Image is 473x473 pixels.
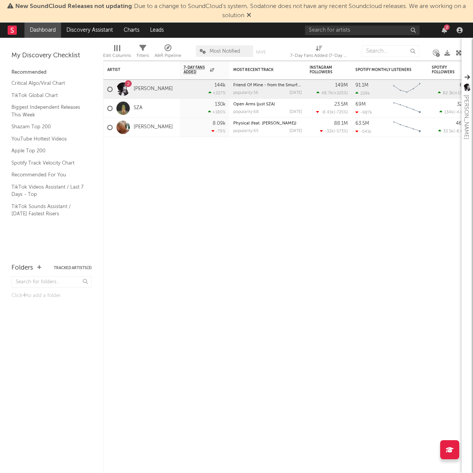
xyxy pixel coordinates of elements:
div: ( ) [439,110,470,115]
div: Edit Columns [103,51,131,60]
a: Apple Top 200 [11,147,84,155]
a: Shazam Top 200 [11,123,84,131]
div: My Discovery Checklist [11,51,92,60]
div: Physical (feat. Troye Sivan) [233,121,302,126]
a: Biggest Independent Releases This Week [11,103,84,119]
svg: Chart title [390,118,424,137]
div: popularity: 68 [233,110,259,114]
svg: Chart title [390,80,424,99]
div: ( ) [320,129,348,134]
button: Tracked Artists(3) [54,266,92,270]
div: Spotify Followers [432,65,458,74]
div: Friend Of Mine - from the Smurfs Movie Soundtrack [233,83,302,87]
div: 229k [355,91,370,96]
div: Click to add a folder. [11,291,92,300]
input: Search... [362,45,419,57]
div: 7-Day Fans Added (7-Day Fans Added) [290,51,347,60]
a: YouTube Hottest Videos [11,135,84,143]
svg: Chart title [390,99,424,118]
span: -4.88 % [455,110,469,115]
div: [DATE] [289,110,302,114]
a: Dashboard [24,23,61,38]
div: 88.1M [334,121,348,126]
span: -32k [325,129,334,134]
div: -541k [355,129,371,134]
div: ( ) [438,129,470,134]
div: Open Arms (just SZA) [233,102,302,107]
span: 134k [444,110,454,115]
div: popularity: 65 [233,129,258,133]
a: Physical (feat. [PERSON_NAME]) [233,121,296,126]
span: -573 % [335,129,347,134]
span: 82.3k [443,91,454,95]
span: -8.41k [321,110,334,115]
div: Filters [137,42,149,64]
span: 48.7k [321,91,333,95]
a: TikTok Videos Assistant / Last 7 Days - Top [11,183,84,199]
button: 2 [442,27,447,33]
div: A&R Pipeline [155,51,181,60]
div: Folders [11,263,33,273]
div: popularity: 56 [233,91,258,95]
div: 69M [355,102,366,107]
span: +225 % [334,91,347,95]
div: Instagram Followers [310,65,336,74]
div: -79 % [211,129,226,134]
div: A&R Pipeline [155,42,181,64]
div: [PERSON_NAME] [462,95,471,139]
div: Spotify Monthly Listeners [355,68,413,72]
a: Leads [145,23,169,38]
div: 91.1M [355,83,368,88]
div: 144k [215,83,226,88]
div: Edit Columns [103,42,131,64]
span: -725 % [335,110,347,115]
input: Search for artists [305,26,420,35]
div: [DATE] [289,91,302,95]
div: 68M [460,83,470,88]
div: 8.09k [213,121,226,126]
a: Charts [118,23,145,38]
div: 46.5M [456,121,470,126]
div: ( ) [316,110,348,115]
a: Friend Of Mine - from the Smurfs Movie Soundtrack [233,83,337,87]
span: 33.5k [443,129,454,134]
div: +180 % [208,110,226,115]
div: ( ) [438,90,470,95]
a: Recommended For You [11,171,84,179]
span: : Due to a change to SoundCloud's system, Sodatone does not have any recent Soundcloud releases. ... [15,3,466,19]
div: +227 % [208,90,226,95]
a: [PERSON_NAME] [134,124,173,131]
div: 63.5M [355,121,369,126]
span: New SoundCloud Releases not updating [15,3,132,10]
div: 130k [215,102,226,107]
a: TikTok Sounds Assistant / [DATE] Fastest Risers [11,202,84,218]
div: Artist [107,68,165,72]
div: Most Recent Track [233,68,291,72]
div: [DATE] [289,129,302,133]
div: 32.1M [457,102,470,107]
div: 2 [444,24,450,30]
span: 7-Day Fans Added [184,65,208,74]
a: TikTok Global Chart [11,91,84,100]
div: 23.5M [334,102,348,107]
div: 149M [335,83,348,88]
a: Open Arms (just SZA) [233,102,275,107]
span: Most Notified [210,49,240,54]
button: Save [256,50,266,54]
div: -987k [355,110,372,115]
div: Recommended [11,68,92,77]
span: -8.64 % [455,129,469,134]
a: [PERSON_NAME] [134,86,173,92]
a: SZA [134,105,142,111]
a: Critical Algo/Viral Chart [11,79,84,87]
span: Dismiss [247,13,251,19]
div: 7-Day Fans Added (7-Day Fans Added) [290,42,347,64]
a: Spotify Track Velocity Chart [11,159,84,167]
div: ( ) [316,90,348,95]
span: +13.6 % [455,91,469,95]
a: Discovery Assistant [61,23,118,38]
div: Filters [137,51,149,60]
input: Search for folders... [11,276,92,287]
